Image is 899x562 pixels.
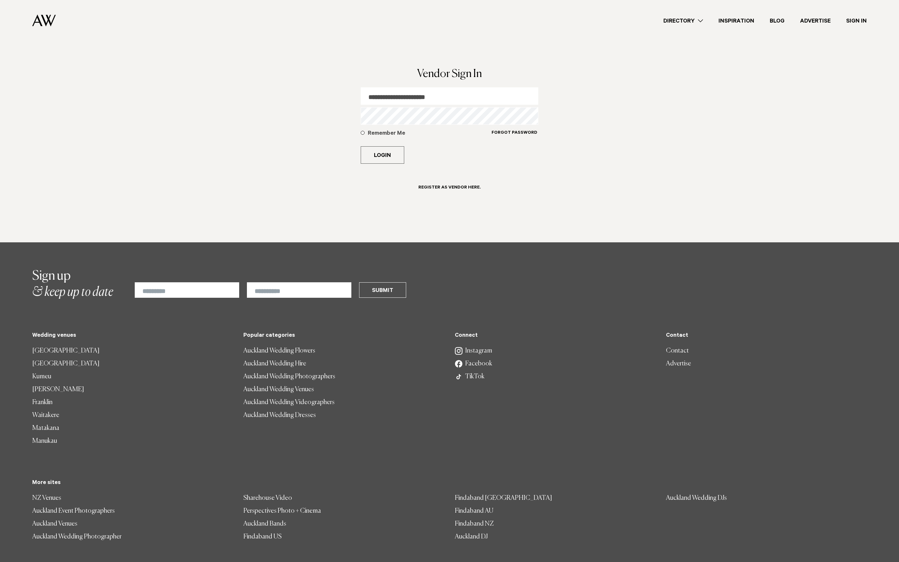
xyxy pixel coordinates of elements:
h6: Forgot Password [492,130,537,136]
a: [PERSON_NAME] [32,383,233,396]
a: [GEOGRAPHIC_DATA] [32,357,233,370]
h6: Register as Vendor here. [418,185,481,191]
a: Sign In [838,16,875,25]
a: Advertise [792,16,838,25]
a: Directory [656,16,711,25]
img: Auckland Weddings Logo [32,15,56,26]
a: Auckland Wedding Flowers [243,344,444,357]
h5: Remember Me [368,130,492,138]
a: Perspectives Photo + Cinema [243,505,444,518]
a: Findaband NZ [455,518,656,530]
a: Sharehouse Video [243,492,444,505]
a: Auckland DJ [455,530,656,543]
button: Submit [359,282,406,298]
a: [GEOGRAPHIC_DATA] [32,344,233,357]
h5: Connect [455,333,656,339]
a: Contact [666,344,867,357]
a: Manukau [32,435,233,448]
a: Findaband AU [455,505,656,518]
a: Facebook [455,357,656,370]
a: Inspiration [711,16,762,25]
a: Auckland Wedding Hire [243,357,444,370]
h1: Vendor Sign In [361,69,539,80]
a: NZ Venues [32,492,233,505]
h5: Contact [666,333,867,339]
a: Auckland Wedding Dresses [243,409,444,422]
a: Instagram [455,344,656,357]
h2: & keep up to date [32,268,113,300]
a: Auckland Wedding DJs [666,492,867,505]
a: Kumeu [32,370,233,383]
a: TikTok [455,370,656,383]
a: Auckland Wedding Photographers [243,370,444,383]
span: Sign up [32,270,71,283]
a: Waitakere [32,409,233,422]
a: Auckland Wedding Videographers [243,396,444,409]
h5: Wedding venues [32,333,233,339]
a: Auckland Event Photographers [32,505,233,518]
a: Blog [762,16,792,25]
h5: More sites [32,480,867,487]
a: Auckland Wedding Photographer [32,530,233,543]
a: Register as Vendor here. [411,179,488,200]
a: Auckland Wedding Venues [243,383,444,396]
a: Auckland Bands [243,518,444,530]
a: Franklin [32,396,233,409]
a: Advertise [666,357,867,370]
h5: Popular categories [243,333,444,339]
a: Findaband US [243,530,444,543]
button: Login [361,146,404,164]
a: Auckland Venues [32,518,233,530]
a: Forgot Password [491,130,538,144]
a: Matakana [32,422,233,435]
a: Findaband [GEOGRAPHIC_DATA] [455,492,656,505]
